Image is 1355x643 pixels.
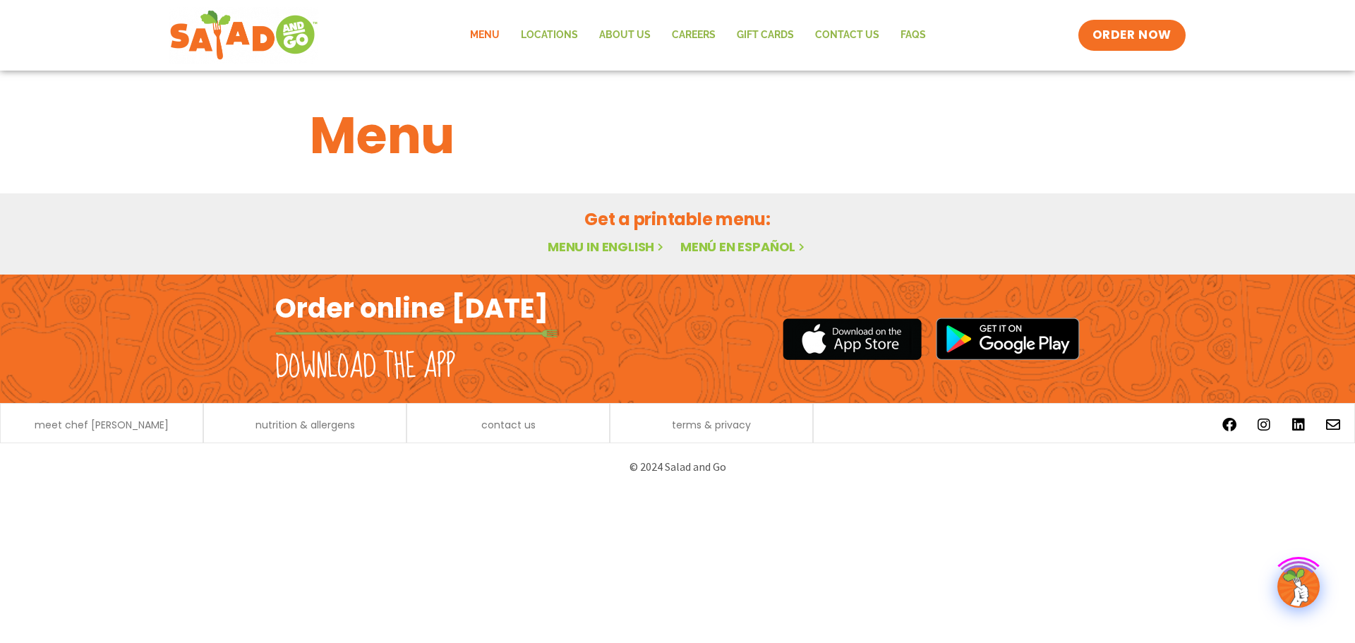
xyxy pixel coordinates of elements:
h2: Download the app [275,347,455,387]
a: GIFT CARDS [726,19,805,52]
img: google_play [936,318,1080,360]
a: meet chef [PERSON_NAME] [35,420,169,430]
img: fork [275,330,558,337]
a: terms & privacy [672,420,751,430]
a: contact us [481,420,536,430]
a: Contact Us [805,19,890,52]
a: About Us [589,19,661,52]
a: nutrition & allergens [255,420,355,430]
a: Menu [459,19,510,52]
a: ORDER NOW [1078,20,1186,51]
a: Locations [510,19,589,52]
img: appstore [783,316,922,362]
a: Menú en español [680,238,807,256]
a: Careers [661,19,726,52]
h2: Order online [DATE] [275,291,548,325]
a: Menu in English [548,238,666,256]
nav: Menu [459,19,937,52]
a: FAQs [890,19,937,52]
h2: Get a printable menu: [310,207,1045,232]
img: new-SAG-logo-768×292 [169,7,318,64]
h1: Menu [310,97,1045,174]
p: © 2024 Salad and Go [282,457,1073,476]
span: ORDER NOW [1092,27,1172,44]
